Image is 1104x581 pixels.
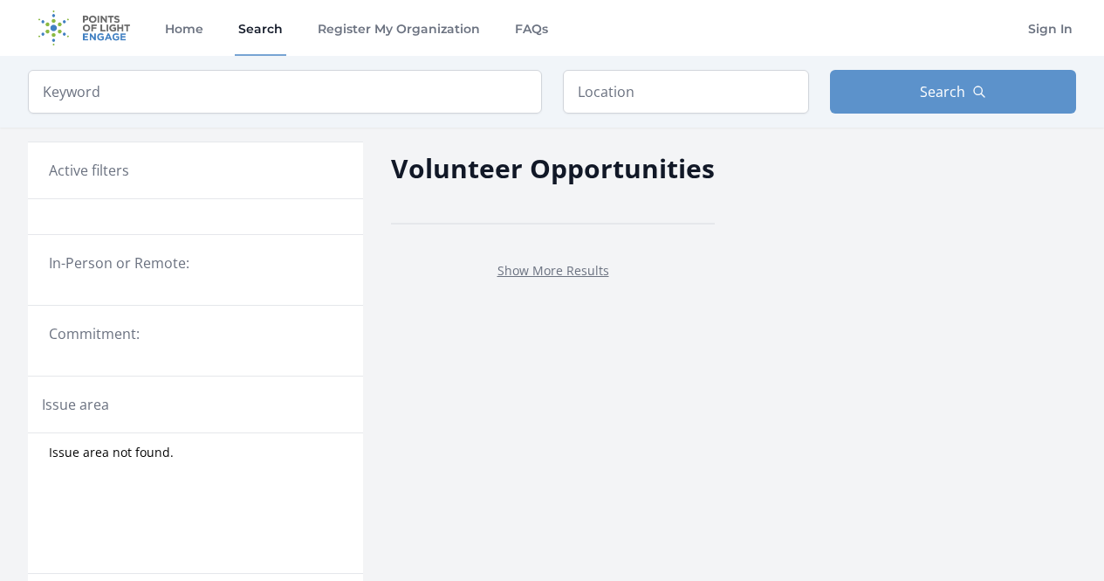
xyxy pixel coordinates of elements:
[49,323,342,344] legend: Commitment:
[49,160,129,181] h3: Active filters
[49,252,342,273] legend: In-Person or Remote:
[497,262,609,279] a: Show More Results
[563,70,809,114] input: Location
[830,70,1076,114] button: Search
[391,149,715,188] h2: Volunteer Opportunities
[42,394,109,415] legend: Issue area
[920,81,965,102] span: Search
[49,444,174,461] span: Issue area not found.
[28,70,542,114] input: Keyword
